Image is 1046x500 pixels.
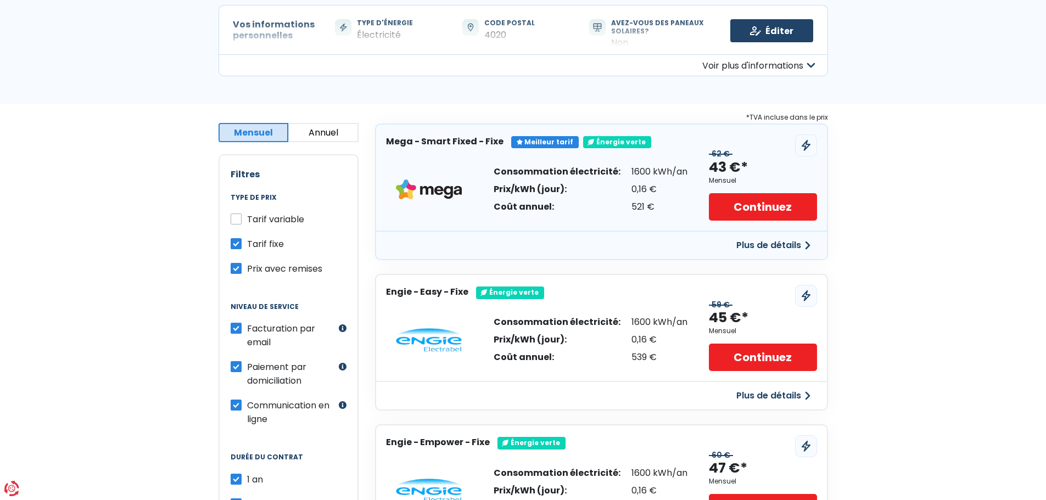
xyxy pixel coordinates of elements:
div: 0,16 € [631,185,687,194]
div: 1600 kWh/an [631,469,687,477]
div: Prix/kWh (jour): [494,185,620,194]
img: Mega [396,179,462,199]
label: Paiement par domiciliation [247,360,336,387]
h3: Engie - Empower - Fixe [386,437,490,447]
legend: Durée du contrat [231,453,346,472]
h3: Mega - Smart Fixed - Fixe [386,136,504,147]
div: Prix/kWh (jour): [494,486,620,495]
legend: Niveau de service [231,303,346,322]
span: Tarif variable [247,213,304,226]
div: 1600 kWh/an [631,318,687,327]
div: 47 €* [709,459,747,477]
label: Facturation par email [247,322,336,349]
div: 0,16 € [631,335,687,344]
button: Plus de détails [730,235,817,255]
div: 539 € [631,353,687,362]
div: Coût annuel: [494,353,620,362]
div: 43 €* [709,159,748,177]
div: *TVA incluse dans le prix [375,111,828,123]
div: Énergie verte [583,136,651,148]
img: Engie [396,328,462,352]
div: Prix/kWh (jour): [494,335,620,344]
div: 0,16 € [631,486,687,495]
div: Énergie verte [497,437,566,449]
div: 45 €* [709,309,748,327]
button: Mensuel [219,123,289,142]
a: Continuez [709,344,816,371]
div: Mensuel [709,177,736,184]
div: 62 € [709,149,732,159]
div: Énergie verte [476,286,544,299]
div: Mensuel [709,327,736,335]
h3: Engie - Easy - Fixe [386,286,468,297]
div: Consommation électricité: [494,469,620,477]
div: 1600 kWh/an [631,167,687,176]
div: Consommation électricité: [494,318,620,327]
span: Prix avec remises [247,262,322,275]
a: Continuez [709,193,816,221]
button: Annuel [288,123,359,142]
div: 60 € [709,451,733,460]
div: Mensuel [709,477,736,485]
button: Plus de détails [730,386,817,406]
div: 59 € [709,300,732,310]
button: Voir plus d'informations [219,54,828,76]
span: Tarif fixe [247,238,284,250]
div: Coût annuel: [494,203,620,211]
legend: Type de prix [231,194,346,212]
span: 1 an [247,473,263,486]
label: Communication en ligne [247,398,336,426]
div: Consommation électricité: [494,167,620,176]
a: Éditer [730,19,813,42]
div: 521 € [631,203,687,211]
div: Meilleur tarif [511,136,579,148]
h2: Filtres [231,169,346,179]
